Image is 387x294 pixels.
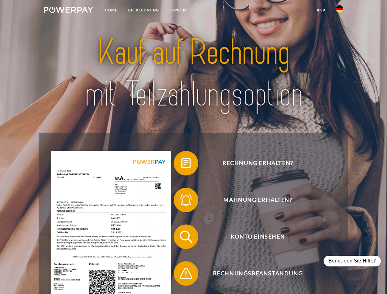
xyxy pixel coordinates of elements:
a: SUPPORT [164,5,193,16]
a: DIE RECHNUNG [123,5,164,16]
button: Rechnung erhalten? [174,151,333,175]
img: logo-powerpay-white.svg [44,7,93,13]
span: Mahnung erhalten? [183,188,333,212]
span: Konto einsehen [183,224,333,249]
img: qb_bill.svg [178,156,194,171]
img: title-powerpay_de.svg [59,29,328,117]
span: Rechnungsbeanstandung [183,261,333,286]
img: qb_bell.svg [178,192,194,208]
a: Home [100,5,123,16]
img: qb_warning.svg [178,266,194,281]
button: Mahnung erhalten? [174,188,333,212]
div: Benötigen Sie Hilfe? [324,256,381,266]
button: Konto einsehen [174,224,333,249]
button: Rechnungsbeanstandung [174,261,333,286]
a: agb [312,5,331,16]
img: qb_search.svg [178,229,194,244]
span: Rechnung erhalten? [183,151,333,175]
img: de [336,5,343,13]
